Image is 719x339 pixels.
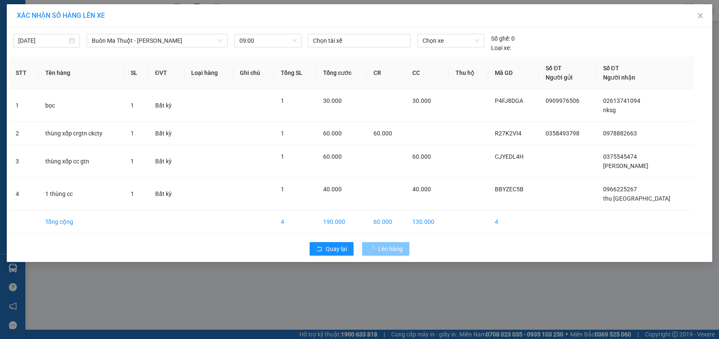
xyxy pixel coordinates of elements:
[369,246,378,252] span: loading
[184,57,233,89] th: Loại hàng
[148,145,185,178] td: Bất kỳ
[412,153,431,160] span: 60.000
[148,57,185,89] th: ĐVT
[9,57,38,89] th: STT
[17,11,105,19] span: XÁC NHẬN SỐ HÀNG LÊN XE
[9,122,38,145] td: 2
[148,89,185,122] td: Bất kỳ
[316,57,367,89] th: Tổng cước
[412,186,431,193] span: 40.000
[546,74,573,81] span: Người gửi
[603,74,635,81] span: Người nhận
[697,12,704,19] span: close
[131,158,134,165] span: 1
[233,57,274,89] th: Ghi chú
[495,153,524,160] span: CJYEDL4H
[274,57,316,89] th: Tổng SL
[495,186,524,193] span: BBYZEC5B
[239,34,296,47] span: 09:00
[131,190,134,197] span: 1
[449,57,488,89] th: Thu hộ
[367,57,406,89] th: CR
[281,130,284,137] span: 1
[124,57,148,89] th: SL
[689,4,712,28] button: Close
[323,153,342,160] span: 60.000
[406,210,448,234] td: 130.000
[367,210,406,234] td: 60.000
[373,130,392,137] span: 60.000
[316,246,322,253] span: rollback
[92,34,222,47] span: Buôn Ma Thuột - Đak Mil
[148,122,185,145] td: Bất kỳ
[281,186,284,193] span: 1
[546,97,579,104] span: 0909976506
[38,145,124,178] td: thùng xốp cc gtn
[603,186,637,193] span: 0966225267
[491,43,511,52] span: Loại xe:
[406,57,448,89] th: CC
[38,210,124,234] td: Tổng cộng
[9,178,38,210] td: 4
[9,89,38,122] td: 1
[546,65,562,72] span: Số ĐT
[274,210,316,234] td: 4
[310,242,354,256] button: rollbackQuay lại
[323,186,342,193] span: 40.000
[281,97,284,104] span: 1
[603,130,637,137] span: 0978882663
[148,178,185,210] td: Bất kỳ
[326,244,347,254] span: Quay lại
[603,163,648,169] span: [PERSON_NAME]
[38,89,124,122] td: bọc
[495,130,521,137] span: R27K2VI4
[603,107,616,113] span: nksg
[603,65,619,72] span: Số ĐT
[491,34,510,43] span: Số ghế:
[488,57,539,89] th: Mã GD
[603,97,640,104] span: 02613741094
[546,130,579,137] span: 0358493798
[603,195,670,202] span: thu [GEOGRAPHIC_DATA]
[488,210,539,234] td: 4
[9,145,38,178] td: 3
[316,210,367,234] td: 190.000
[38,178,124,210] td: 1 thùng cc
[131,130,134,137] span: 1
[495,97,523,104] span: P4FJ8DGA
[131,102,134,109] span: 1
[378,244,403,254] span: Lên hàng
[491,34,515,43] div: 0
[323,97,342,104] span: 30.000
[362,242,409,256] button: Lên hàng
[412,97,431,104] span: 30.000
[218,38,223,43] span: down
[18,36,67,45] input: 12/10/2025
[281,153,284,160] span: 1
[603,153,637,160] span: 0375545474
[38,122,124,145] td: thùng xốp crgtn ckcty
[38,57,124,89] th: Tên hàng
[423,34,479,47] span: Chọn xe
[323,130,342,137] span: 60.000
